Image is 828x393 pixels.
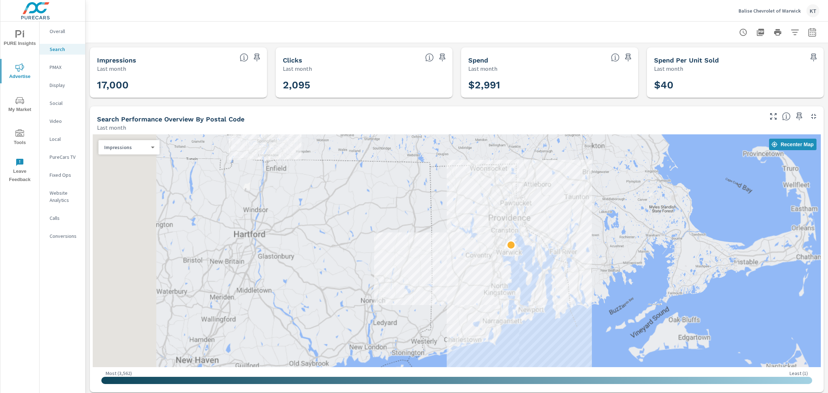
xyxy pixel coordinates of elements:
p: Least ( 1 ) [790,370,808,376]
div: Calls [40,213,85,223]
p: Balise Chevrolet of Warwick [739,8,801,14]
button: Make Fullscreen [768,111,779,122]
span: My Market [3,96,37,114]
p: Last month [654,64,683,73]
div: Video [40,116,85,126]
span: Tools [3,129,37,147]
span: Leave Feedback [3,158,37,184]
h3: $40 [654,79,817,91]
span: Advertise [3,63,37,81]
div: PureCars TV [40,152,85,162]
div: nav menu [0,22,39,187]
h3: $2,991 [468,79,631,91]
span: Recenter Map [772,141,814,148]
h5: Spend Per Unit Sold [654,56,719,64]
p: Search [50,46,79,53]
div: PMAX [40,62,85,73]
button: Recenter Map [769,139,816,150]
span: Save this to your personalized report [437,52,448,63]
button: Print Report [770,25,785,40]
div: Overall [40,26,85,37]
div: Display [40,80,85,91]
div: Fixed Ops [40,170,85,180]
p: Fixed Ops [50,171,79,179]
h5: Spend [468,56,488,64]
button: Apply Filters [788,25,802,40]
h3: 17,000 [97,79,260,91]
p: Overall [50,28,79,35]
div: Search [40,44,85,55]
span: PURE Insights [3,30,37,48]
p: Conversions [50,232,79,240]
h5: Clicks [283,56,302,64]
span: The number of times an ad was clicked by a consumer. [425,53,434,62]
p: PureCars TV [50,153,79,161]
span: Save this to your personalized report [793,111,805,122]
p: Social [50,100,79,107]
button: Minimize Widget [808,111,819,122]
p: Video [50,117,79,125]
p: Last month [97,123,126,132]
p: Local [50,135,79,143]
div: Impressions [98,144,154,151]
div: Website Analytics [40,188,85,205]
h5: Impressions [97,56,136,64]
p: Last month [283,64,312,73]
div: Conversions [40,231,85,241]
span: Understand Search performance data by postal code. Individual postal codes can be selected and ex... [782,112,791,121]
div: Local [40,134,85,144]
span: Save this to your personalized report [251,52,263,63]
p: Most ( 3,562 ) [106,370,132,376]
p: Last month [468,64,497,73]
p: PMAX [50,64,79,71]
span: The number of times an ad was shown on your behalf. [240,53,248,62]
p: Website Analytics [50,189,79,204]
h5: Search Performance Overview By Postal Code [97,115,244,123]
span: Save this to your personalized report [622,52,634,63]
span: Save this to your personalized report [808,52,819,63]
button: Select Date Range [805,25,819,40]
div: KT [806,4,819,17]
span: The amount of money spent on advertising during the period. [611,53,620,62]
button: "Export Report to PDF" [753,25,768,40]
p: Last month [97,64,126,73]
p: Calls [50,214,79,222]
p: Impressions [104,144,148,151]
div: Social [40,98,85,108]
p: Display [50,82,79,89]
h3: 2,095 [283,79,446,91]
